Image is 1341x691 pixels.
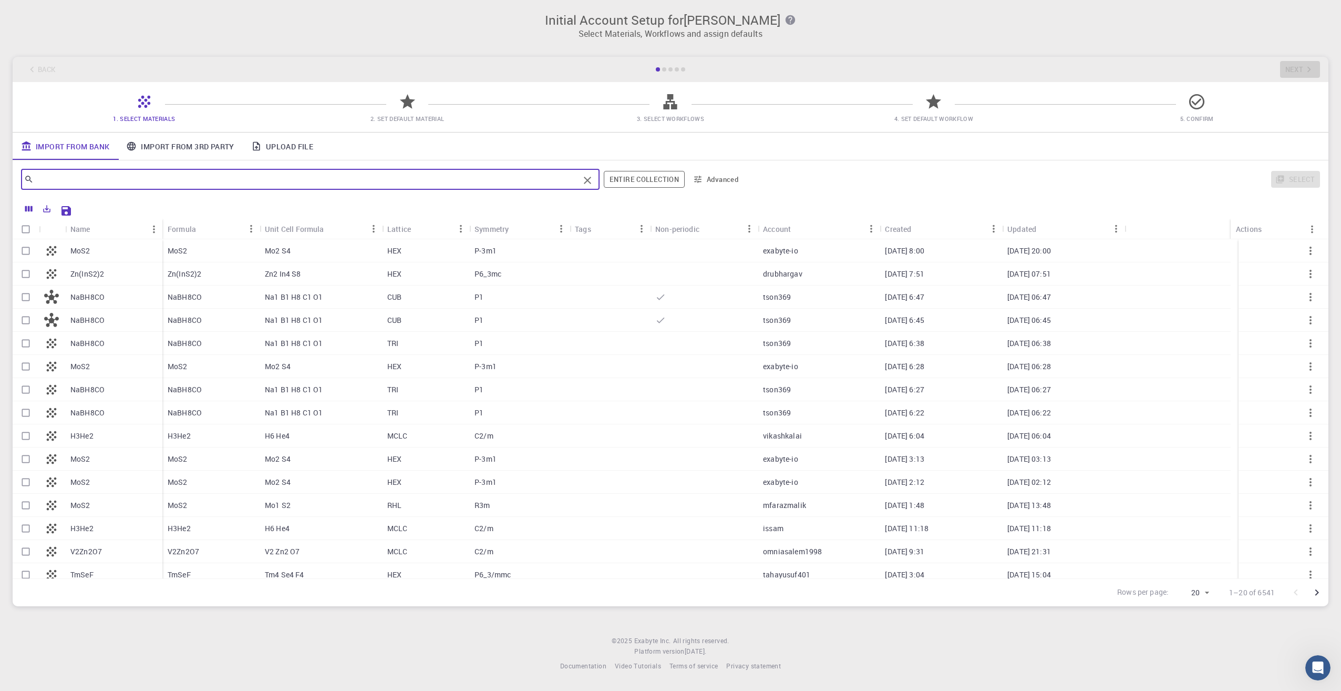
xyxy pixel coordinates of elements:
[118,133,242,160] a: Import From 3rd Party
[474,292,483,302] p: P1
[763,292,791,302] p: tson369
[604,171,685,188] button: Entire collection
[387,219,411,239] div: Lattice
[474,570,511,580] p: P6_3/mmc
[387,523,408,534] p: MCLC
[1007,269,1051,279] p: [DATE] 07:51
[474,269,501,279] p: P6_3mc
[168,338,202,349] p: NaBH8CO
[70,315,105,326] p: NaBH8CO
[763,219,791,239] div: Account
[265,546,300,557] p: V2 Zn2 O7
[763,315,791,326] p: tson369
[387,546,408,557] p: MCLC
[474,523,493,534] p: C2/m
[324,220,341,237] button: Sort
[1007,361,1051,372] p: [DATE] 06:28
[70,500,90,511] p: MoS2
[243,220,260,237] button: Menu
[168,361,188,372] p: MoS2
[885,384,924,395] p: [DATE] 6:27
[655,219,699,239] div: Non-periodic
[411,220,428,237] button: Sort
[763,361,798,372] p: exabyte-io
[387,361,401,372] p: HEX
[560,661,606,672] a: Documentation
[885,477,924,487] p: [DATE] 2:12
[1007,315,1051,326] p: [DATE] 06:45
[265,523,290,534] p: H6 He4
[763,431,802,441] p: vikashkalai
[763,269,802,279] p: drubhargav
[243,133,322,160] a: Upload File
[70,338,105,349] p: NaBH8CO
[70,546,102,557] p: V2Zn2O7
[633,220,650,237] button: Menu
[985,220,1002,237] button: Menu
[265,246,291,256] p: Mo2 S4
[763,454,798,464] p: exabyte-io
[168,384,202,395] p: NaBH8CO
[685,646,707,657] a: [DATE].
[265,570,304,580] p: Tm4 Se4 F4
[763,408,791,418] p: tson369
[387,269,401,279] p: HEX
[168,546,199,557] p: V2Zn2O7
[637,115,704,123] span: 3. Select Workflows
[113,115,175,123] span: 1. Select Materials
[56,200,77,221] button: Save Explorer Settings
[387,384,398,395] p: TRI
[365,220,382,237] button: Menu
[387,292,401,302] p: CUB
[553,220,570,237] button: Menu
[673,636,729,646] span: All rights reserved.
[370,115,444,123] span: 2. Set Default Material
[387,338,398,349] p: TRI
[1180,115,1214,123] span: 5. Confirm
[615,662,661,670] span: Video Tutorials
[387,500,401,511] p: RHL
[1305,655,1330,680] iframe: Intercom live chat
[885,546,924,557] p: [DATE] 9:31
[474,338,483,349] p: P1
[387,408,398,418] p: TRI
[168,315,202,326] p: NaBH8CO
[1007,338,1051,349] p: [DATE] 06:38
[911,220,928,237] button: Sort
[1007,523,1051,534] p: [DATE] 11:18
[1231,219,1321,239] div: Actions
[1007,477,1051,487] p: [DATE] 02:12
[1108,220,1125,237] button: Menu
[612,636,634,646] span: © 2025
[70,570,94,580] p: TmSeF
[634,636,671,645] span: Exabyte Inc.
[474,546,493,557] p: C2/m
[387,570,401,580] p: HEX
[1007,246,1051,256] p: [DATE] 20:00
[863,220,880,237] button: Menu
[763,523,783,534] p: issam
[885,338,924,349] p: [DATE] 6:38
[387,431,408,441] p: MCLC
[70,292,105,302] p: NaBH8CO
[763,500,806,511] p: mfarazmalik
[615,661,661,672] a: Video Tutorials
[1304,221,1321,238] button: Menu
[168,454,188,464] p: MoS2
[168,269,201,279] p: Zn(InS2)2
[70,269,104,279] p: Zn(InS2)2
[474,219,509,239] div: Symmetry
[1002,219,1125,239] div: Updated
[168,523,191,534] p: H3He2
[382,219,469,239] div: Lattice
[474,454,497,464] p: P-3m1
[265,361,291,372] p: Mo2 S4
[1007,408,1051,418] p: [DATE] 06:22
[474,246,497,256] p: P-3m1
[70,408,105,418] p: NaBH8CO
[168,500,188,511] p: MoS2
[168,292,202,302] p: NaBH8CO
[669,662,718,670] span: Terms of service
[1007,546,1051,557] p: [DATE] 21:31
[168,431,191,441] p: H3He2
